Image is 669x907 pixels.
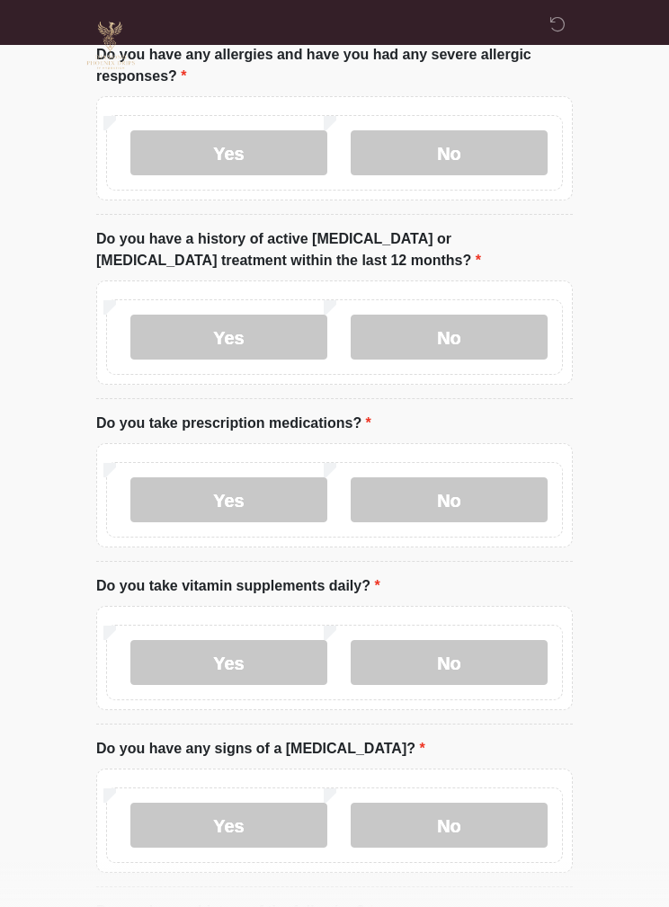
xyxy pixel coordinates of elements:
label: No [351,640,548,685]
label: Do you have a history of active [MEDICAL_DATA] or [MEDICAL_DATA] treatment within the last 12 mon... [96,228,573,271]
img: Diamond Phoenix Drips IV Hydration Logo [78,13,143,78]
label: No [351,315,548,360]
label: Do you have any signs of a [MEDICAL_DATA]? [96,738,425,760]
label: Yes [130,803,327,848]
label: Yes [130,130,327,175]
label: No [351,130,548,175]
label: Yes [130,315,327,360]
label: Yes [130,477,327,522]
label: No [351,477,548,522]
label: Do you take vitamin supplements daily? [96,575,380,597]
label: Do you take prescription medications? [96,413,371,434]
label: No [351,803,548,848]
label: Yes [130,640,327,685]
